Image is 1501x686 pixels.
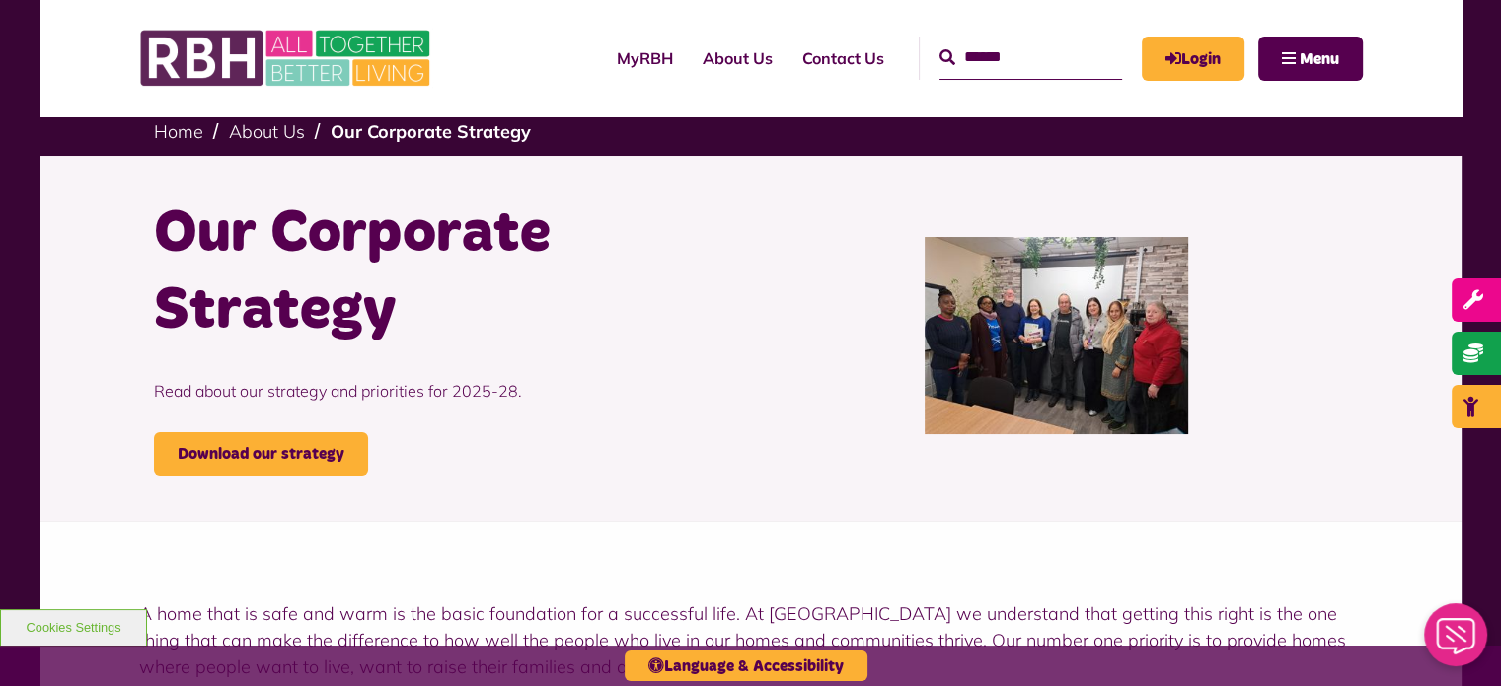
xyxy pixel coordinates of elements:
iframe: Netcall Web Assistant for live chat [1412,597,1501,686]
button: Language & Accessibility [625,650,867,681]
p: A home that is safe and warm is the basic foundation for a successful life. At [GEOGRAPHIC_DATA] ... [139,600,1363,680]
img: P15 Communities [925,237,1188,434]
a: Contact Us [788,32,899,85]
a: Download our strategy - open in a new tab [154,432,368,476]
a: MyRBH [1142,37,1244,81]
input: Search [939,37,1122,79]
a: Our Corporate Strategy [331,120,531,143]
h1: Our Corporate Strategy [154,195,736,349]
a: Home [154,120,203,143]
img: RBH [139,20,435,97]
a: About Us [229,120,305,143]
span: Menu [1300,51,1339,67]
a: MyRBH [602,32,688,85]
button: Navigation [1258,37,1363,81]
p: Read about our strategy and priorities for 2025-28. [154,349,736,432]
a: About Us [688,32,788,85]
